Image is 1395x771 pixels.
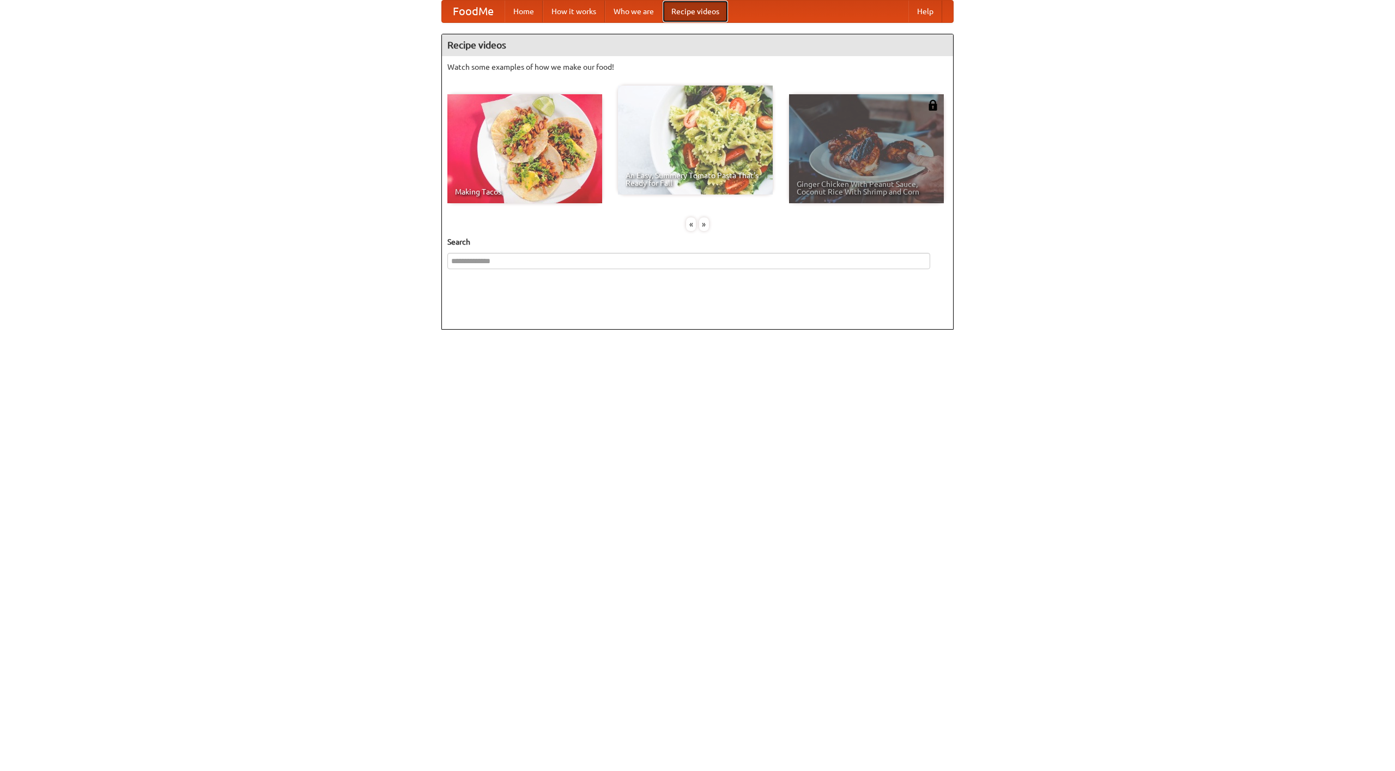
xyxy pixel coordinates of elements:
a: Recipe videos [663,1,728,22]
img: 483408.png [927,100,938,111]
a: Home [505,1,543,22]
h4: Recipe videos [442,34,953,56]
p: Watch some examples of how we make our food! [447,62,948,72]
div: » [699,217,709,231]
a: How it works [543,1,605,22]
a: An Easy, Summery Tomato Pasta That's Ready for Fall [618,86,773,195]
a: Making Tacos [447,94,602,203]
span: An Easy, Summery Tomato Pasta That's Ready for Fall [626,172,765,187]
a: Help [908,1,942,22]
div: « [686,217,696,231]
a: FoodMe [442,1,505,22]
h5: Search [447,236,948,247]
a: Who we are [605,1,663,22]
span: Making Tacos [455,188,595,196]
